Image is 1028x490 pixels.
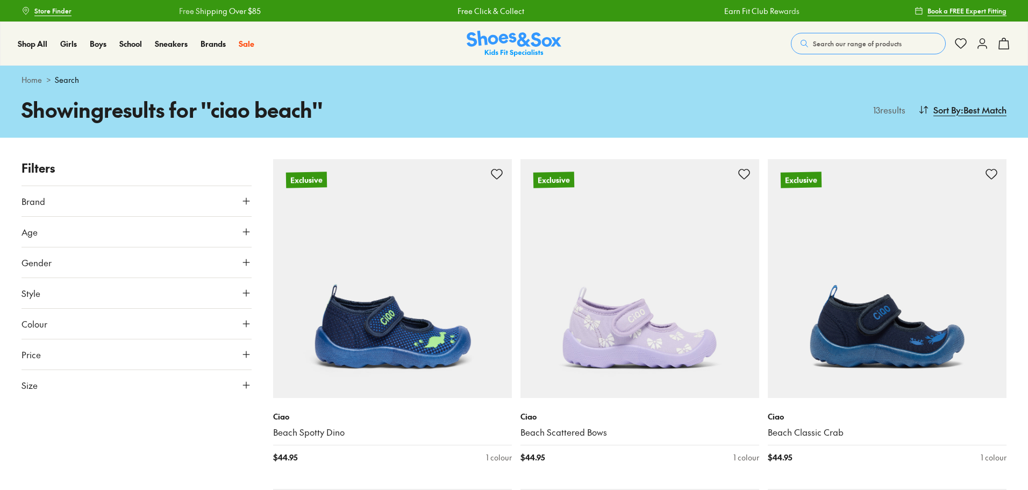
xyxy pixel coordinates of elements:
span: Colour [22,317,47,330]
p: Ciao [768,411,1006,422]
div: 1 colour [981,452,1006,463]
button: Search our range of products [791,33,946,54]
p: Exclusive [781,172,822,188]
a: Girls [60,38,77,49]
span: Search our range of products [813,39,902,48]
p: Ciao [520,411,759,422]
span: Price [22,348,41,361]
a: Exclusive [768,159,1006,398]
button: Brand [22,186,252,216]
p: Exclusive [533,172,574,188]
a: School [119,38,142,49]
button: Age [22,217,252,247]
a: Beach Scattered Bows [520,427,759,438]
a: Sneakers [155,38,188,49]
div: 1 colour [733,452,759,463]
button: Style [22,278,252,308]
div: 1 colour [486,452,512,463]
span: Size [22,379,38,392]
span: Gender [22,256,52,269]
a: Free Shipping Over $85 [179,5,260,17]
button: Colour [22,309,252,339]
span: Search [55,74,79,86]
span: : Best Match [961,103,1006,116]
a: Earn Fit Club Rewards [724,5,799,17]
span: Sort By [933,103,961,116]
a: Beach Spotty Dino [273,427,512,438]
a: Brands [201,38,226,49]
a: Home [22,74,42,86]
a: Exclusive [273,159,512,398]
button: Sort By:Best Match [918,98,1006,122]
a: Store Finder [22,1,72,20]
p: Ciao [273,411,512,422]
p: Filters [22,159,252,177]
span: Brand [22,195,45,208]
span: $ 44.95 [768,452,792,463]
img: SNS_Logo_Responsive.svg [467,31,561,57]
a: Shop All [18,38,47,49]
p: Exclusive [286,172,327,188]
a: Shoes & Sox [467,31,561,57]
span: Book a FREE Expert Fitting [927,6,1006,16]
span: $ 44.95 [520,452,545,463]
h1: Showing results for " ciao beach " [22,94,514,125]
a: Exclusive [520,159,759,398]
a: Free Click & Collect [457,5,524,17]
span: Age [22,225,38,238]
a: Sale [239,38,254,49]
div: > [22,74,1006,86]
a: Book a FREE Expert Fitting [915,1,1006,20]
button: Price [22,339,252,370]
a: Beach Classic Crab [768,427,1006,438]
span: $ 44.95 [273,452,297,463]
button: Size [22,370,252,400]
p: 13 results [869,103,905,116]
span: Style [22,287,40,300]
span: Store Finder [34,6,72,16]
button: Gender [22,247,252,278]
a: Boys [90,38,106,49]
